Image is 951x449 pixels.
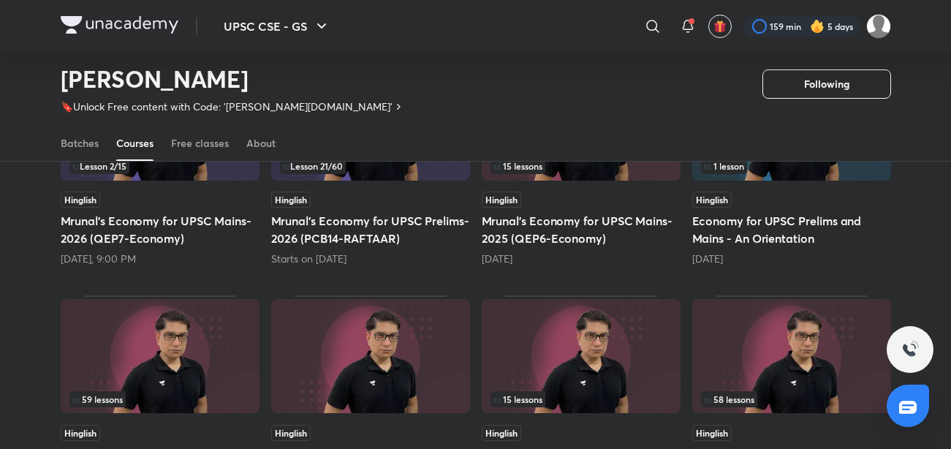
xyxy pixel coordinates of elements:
[701,158,882,174] div: infocontainer
[246,126,276,161] a: About
[61,99,393,114] p: 🔖Unlock Free content with Code: '[PERSON_NAME][DOMAIN_NAME]'
[692,252,891,266] div: 2 months ago
[61,192,100,208] span: Hinglish
[271,299,470,413] img: Thumbnail
[704,395,754,404] span: 58 lessons
[72,395,123,404] span: 59 lessons
[61,252,259,266] div: Tomorrow, 9:00 PM
[490,158,672,174] div: left
[280,158,461,174] div: infocontainer
[171,136,229,151] div: Free classes
[69,158,251,174] div: infosection
[493,395,542,404] span: 15 lessons
[69,158,251,174] div: left
[271,63,470,266] div: Mrunal’s Economy for UPSC Prelims-2026 (PCB14-RAFTAAR)
[493,162,542,170] span: 15 lessons
[280,158,461,174] div: infosection
[704,162,744,170] span: 1 lesson
[490,158,672,174] div: infosection
[69,391,251,407] div: left
[490,391,672,407] div: infosection
[280,158,461,174] div: left
[61,16,178,34] img: Company Logo
[692,299,891,413] img: Thumbnail
[482,299,681,413] img: Thumbnail
[61,136,99,151] div: Batches
[116,136,154,151] div: Courses
[482,425,521,441] span: Hinglish
[215,12,339,41] button: UPSC CSE - GS
[701,158,882,174] div: left
[866,14,891,39] img: Ritesh Tiwari
[72,162,126,170] span: Lesson 2 / 15
[271,192,311,208] span: Hinglish
[116,126,154,161] a: Courses
[901,341,919,358] img: ttu
[61,63,259,266] div: Mrunal’s Economy for UPSC Mains-2026 (QEP7-Economy)
[283,162,343,170] span: Lesson 21 / 60
[61,299,259,413] img: Thumbnail
[482,63,681,266] div: Mrunal’s Economy for UPSC Mains-2025 (QEP6-Economy)
[171,126,229,161] a: Free classes
[692,192,732,208] span: Hinglish
[810,19,825,34] img: streak
[701,158,882,174] div: infosection
[804,77,849,91] span: Following
[762,69,891,99] button: Following
[701,391,882,407] div: infocontainer
[692,425,732,441] span: Hinglish
[713,20,727,33] img: avatar
[61,425,100,441] span: Hinglish
[61,16,178,37] a: Company Logo
[692,212,891,247] h5: Economy for UPSC Prelims and Mains - An Orientation
[482,252,681,266] div: 1 month ago
[246,136,276,151] div: About
[271,252,470,266] div: Starts on Sept 4
[701,391,882,407] div: infosection
[61,126,99,161] a: Batches
[61,212,259,247] h5: Mrunal’s Economy for UPSC Mains-2026 (QEP7-Economy)
[61,64,404,94] h2: [PERSON_NAME]
[490,158,672,174] div: infocontainer
[69,158,251,174] div: infocontainer
[490,391,672,407] div: left
[692,63,891,266] div: Economy for UPSC Prelims and Mains - An Orientation
[482,212,681,247] h5: Mrunal’s Economy for UPSC Mains-2025 (QEP6-Economy)
[271,425,311,441] span: Hinglish
[271,212,470,247] h5: Mrunal’s Economy for UPSC Prelims-2026 (PCB14-RAFTAAR)
[69,391,251,407] div: infocontainer
[490,391,672,407] div: infocontainer
[69,391,251,407] div: infosection
[701,391,882,407] div: left
[708,15,732,38] button: avatar
[482,192,521,208] span: Hinglish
